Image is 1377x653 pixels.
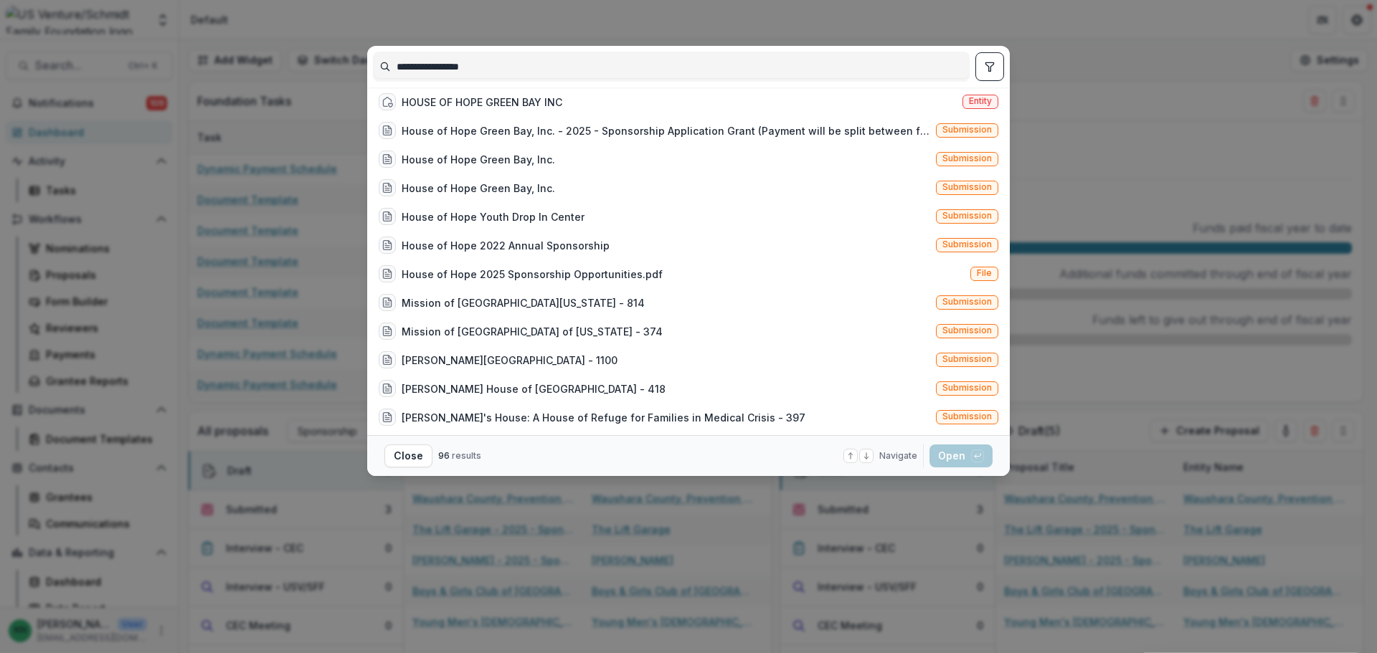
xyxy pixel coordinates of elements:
[942,211,992,221] span: Submission
[942,383,992,393] span: Submission
[942,354,992,364] span: Submission
[942,411,992,421] span: Submission
[402,95,562,110] div: HOUSE OF HOPE GREEN BAY INC
[402,324,663,339] div: Mission of [GEOGRAPHIC_DATA] of [US_STATE] - 374
[384,444,432,467] button: Close
[942,297,992,307] span: Submission
[942,325,992,335] span: Submission
[942,239,992,249] span: Submission
[402,295,645,310] div: Mission of [GEOGRAPHIC_DATA][US_STATE] - 814
[975,52,1004,81] button: toggle filters
[402,381,666,396] div: [PERSON_NAME] House of [GEOGRAPHIC_DATA] - 418
[452,450,481,461] span: results
[402,410,805,425] div: [PERSON_NAME]'s House: A House of Refuge for Families in Medical Crisis - 397
[402,123,930,138] div: House of Hope Green Bay, Inc. - 2025 - Sponsorship Application Grant (Payment will be split betwe...
[942,153,992,163] span: Submission
[942,125,992,135] span: Submission
[438,450,450,461] span: 96
[402,353,617,368] div: [PERSON_NAME][GEOGRAPHIC_DATA] - 1100
[402,152,555,167] div: House of Hope Green Bay, Inc.
[929,444,993,467] button: Open
[879,449,917,462] span: Navigate
[402,238,610,253] div: House of Hope 2022 Annual Sponsorship
[402,181,555,196] div: House of Hope Green Bay, Inc.
[969,96,992,106] span: Entity
[402,267,663,282] div: House of Hope 2025 Sponsorship Opportunities.pdf
[977,268,992,278] span: File
[942,182,992,192] span: Submission
[402,209,585,224] div: House of Hope Youth Drop In Center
